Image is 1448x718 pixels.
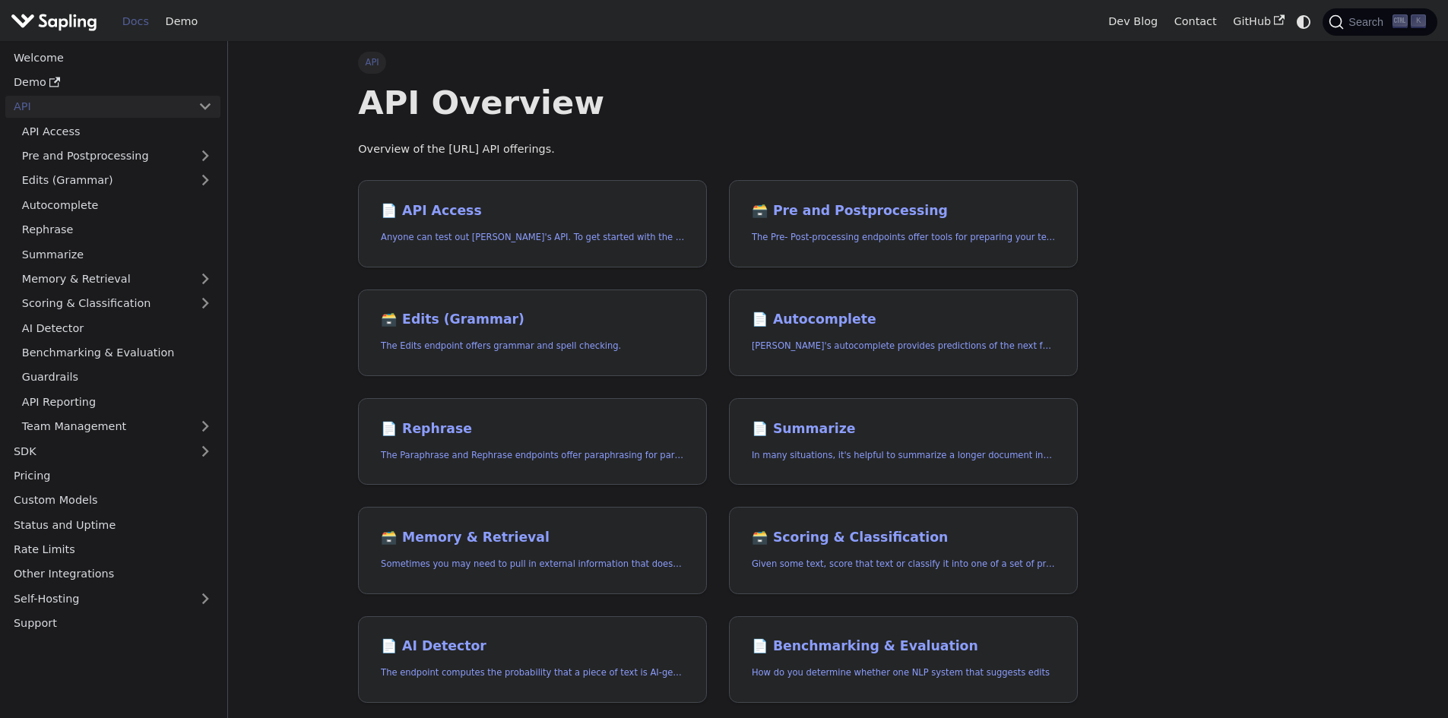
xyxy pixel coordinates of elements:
button: Switch between dark and light mode (currently system mode) [1293,11,1315,33]
a: Demo [5,71,220,93]
a: Summarize [14,243,220,265]
a: Welcome [5,46,220,68]
a: AI Detector [14,317,220,339]
a: Contact [1166,10,1225,33]
a: Memory & Retrieval [14,268,220,290]
a: Support [5,612,220,634]
a: API Access [14,120,220,142]
a: Guardrails [14,366,220,388]
h1: API Overview [358,82,1078,123]
h2: Edits (Grammar) [381,312,684,328]
a: Autocomplete [14,194,220,216]
p: The Paraphrase and Rephrase endpoints offer paraphrasing for particular styles. [381,448,684,463]
a: GitHub [1225,10,1292,33]
a: Custom Models [5,489,220,511]
p: Sometimes you may need to pull in external information that doesn't fit in the context size of an... [381,557,684,571]
a: Dev Blog [1100,10,1165,33]
p: The Edits endpoint offers grammar and spell checking. [381,339,684,353]
h2: Summarize [752,421,1055,438]
a: API [5,96,190,118]
a: Benchmarking & Evaluation [14,342,220,364]
a: Pre and Postprocessing [14,145,220,167]
a: Self-Hosting [5,587,220,609]
a: 🗃️ Edits (Grammar)The Edits endpoint offers grammar and spell checking. [358,289,707,377]
p: Overview of the [URL] API offerings. [358,141,1078,159]
p: How do you determine whether one NLP system that suggests edits [752,666,1055,680]
a: 🗃️ Scoring & ClassificationGiven some text, score that text or classify it into one of a set of p... [729,507,1078,594]
h2: AI Detector [381,638,684,655]
a: Status and Uptime [5,514,220,536]
kbd: K [1411,14,1426,28]
a: Other Integrations [5,563,220,585]
a: Rate Limits [5,539,220,561]
h2: Pre and Postprocessing [752,203,1055,220]
p: In many situations, it's helpful to summarize a longer document into a shorter, more easily diges... [752,448,1055,463]
p: The endpoint computes the probability that a piece of text is AI-generated, [381,666,684,680]
a: Sapling.ai [11,11,103,33]
nav: Breadcrumbs [358,52,1078,73]
a: 📄️ RephraseThe Paraphrase and Rephrase endpoints offer paraphrasing for particular styles. [358,398,707,486]
button: Expand sidebar category 'SDK' [190,440,220,462]
a: 📄️ Benchmarking & EvaluationHow do you determine whether one NLP system that suggests edits [729,616,1078,704]
a: Docs [114,10,157,33]
a: 📄️ API AccessAnyone can test out [PERSON_NAME]'s API. To get started with the API, simply: [358,180,707,267]
a: 🗃️ Pre and PostprocessingThe Pre- Post-processing endpoints offer tools for preparing your text d... [729,180,1078,267]
h2: Scoring & Classification [752,530,1055,546]
p: Anyone can test out Sapling's API. To get started with the API, simply: [381,230,684,245]
a: Scoring & Classification [14,293,220,315]
img: Sapling.ai [11,11,97,33]
a: 📄️ AI DetectorThe endpoint computes the probability that a piece of text is AI-generated, [358,616,707,704]
h2: Rephrase [381,421,684,438]
a: Pricing [5,465,220,487]
a: 📄️ Autocomplete[PERSON_NAME]'s autocomplete provides predictions of the next few characters or words [729,289,1078,377]
a: Rephrase [14,219,220,241]
button: Collapse sidebar category 'API' [190,96,220,118]
a: Team Management [14,416,220,438]
a: 🗃️ Memory & RetrievalSometimes you may need to pull in external information that doesn't fit in t... [358,507,707,594]
button: Search (Ctrl+K) [1323,8,1437,36]
h2: Memory & Retrieval [381,530,684,546]
a: API Reporting [14,391,220,413]
span: API [358,52,386,73]
h2: Benchmarking & Evaluation [752,638,1055,655]
a: 📄️ SummarizeIn many situations, it's helpful to summarize a longer document into a shorter, more ... [729,398,1078,486]
a: Demo [157,10,206,33]
h2: Autocomplete [752,312,1055,328]
a: SDK [5,440,190,462]
p: Sapling's autocomplete provides predictions of the next few characters or words [752,339,1055,353]
h2: API Access [381,203,684,220]
span: Search [1344,16,1393,28]
p: The Pre- Post-processing endpoints offer tools for preparing your text data for ingestation as we... [752,230,1055,245]
a: Edits (Grammar) [14,169,220,191]
p: Given some text, score that text or classify it into one of a set of pre-specified categories. [752,557,1055,571]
